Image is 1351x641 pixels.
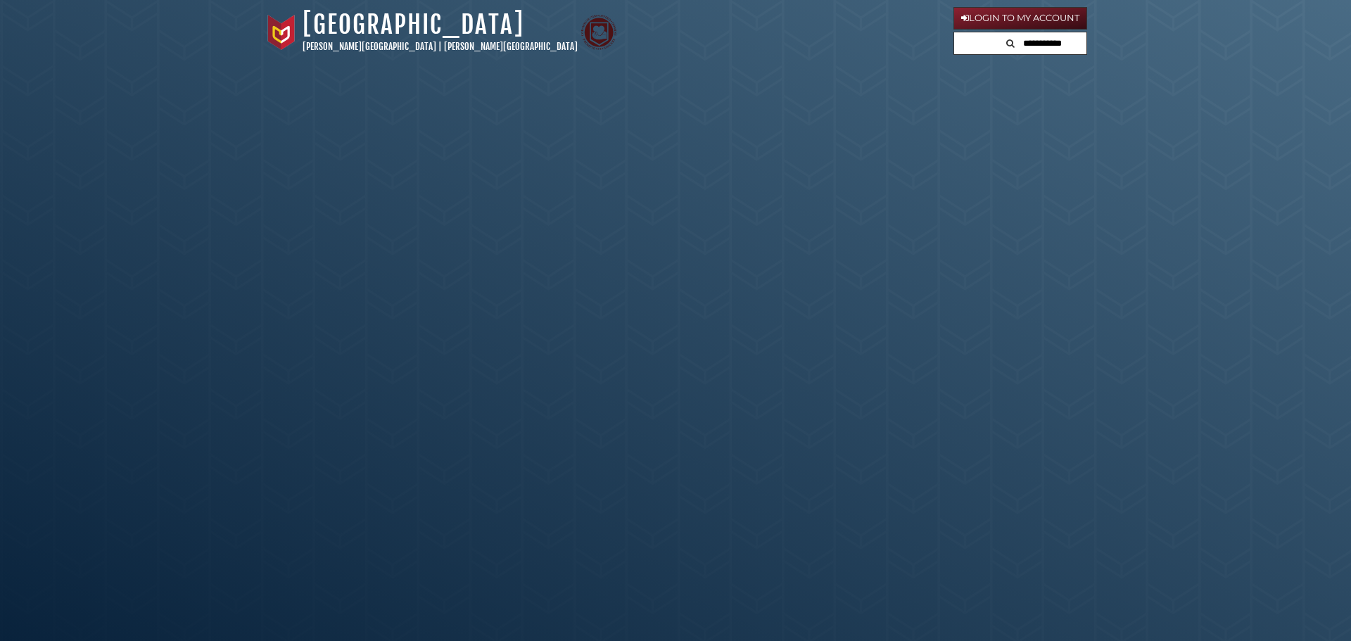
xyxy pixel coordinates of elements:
a: [PERSON_NAME][GEOGRAPHIC_DATA] [303,41,436,52]
button: Search [1002,32,1019,51]
img: Calvin University [264,15,299,50]
i: Search [1006,39,1015,48]
span: | [438,41,442,52]
a: [PERSON_NAME][GEOGRAPHIC_DATA] [444,41,578,52]
a: Login to My Account [953,7,1087,30]
a: [GEOGRAPHIC_DATA] [303,9,524,40]
img: Calvin Theological Seminary [581,15,616,50]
